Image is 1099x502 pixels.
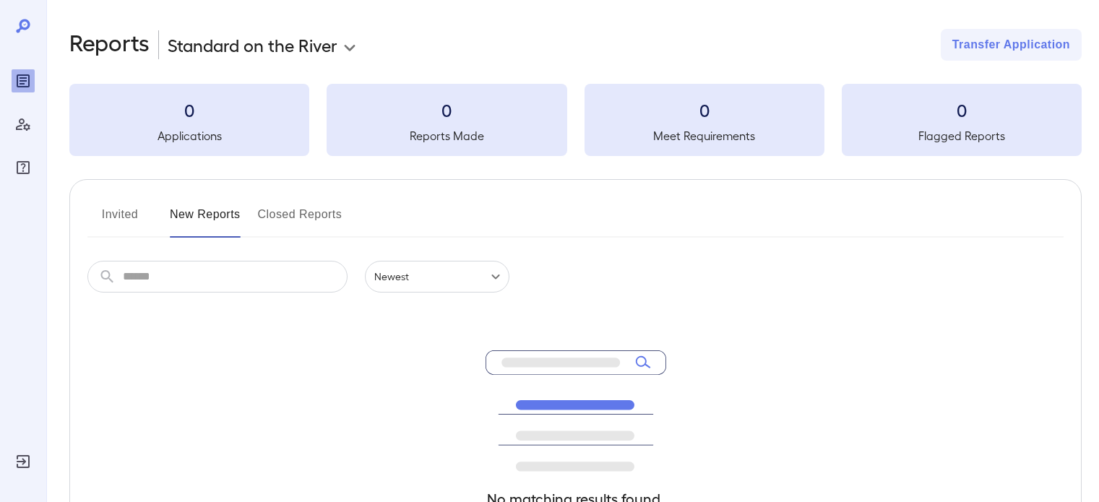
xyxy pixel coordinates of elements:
[69,127,309,144] h5: Applications
[365,261,509,293] div: Newest
[327,127,566,144] h5: Reports Made
[170,203,241,238] button: New Reports
[69,29,150,61] h2: Reports
[12,156,35,179] div: FAQ
[12,450,35,473] div: Log Out
[87,203,152,238] button: Invited
[842,98,1082,121] h3: 0
[258,203,342,238] button: Closed Reports
[168,33,337,56] p: Standard on the River
[12,113,35,136] div: Manage Users
[842,127,1082,144] h5: Flagged Reports
[941,29,1082,61] button: Transfer Application
[69,98,309,121] h3: 0
[327,98,566,121] h3: 0
[585,98,824,121] h3: 0
[585,127,824,144] h5: Meet Requirements
[12,69,35,92] div: Reports
[69,84,1082,156] summary: 0Applications0Reports Made0Meet Requirements0Flagged Reports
